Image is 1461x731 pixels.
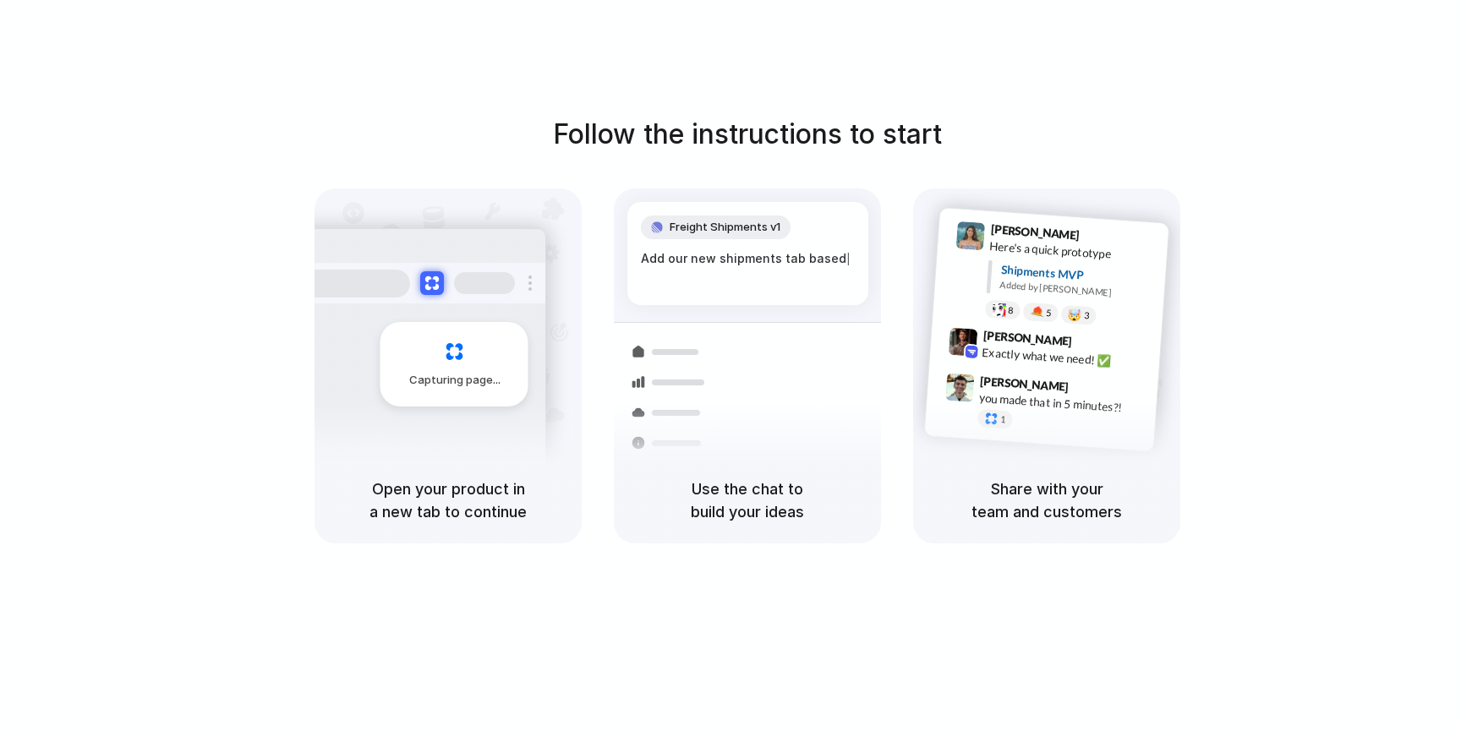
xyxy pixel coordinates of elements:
[1074,379,1108,400] span: 9:47 AM
[409,372,503,389] span: Capturing page
[982,344,1151,373] div: Exactly what we need! ✅
[989,237,1158,266] div: Here's a quick prototype
[335,477,561,523] h5: Open your product in a new tab to continue
[1008,306,1014,315] span: 8
[982,326,1072,351] span: [PERSON_NAME]
[1000,415,1006,424] span: 1
[1077,335,1112,355] span: 9:42 AM
[1068,308,1082,321] div: 🤯
[933,477,1160,523] h5: Share with your team and customers
[999,278,1155,303] div: Added by [PERSON_NAME]
[846,252,851,265] span: |
[641,249,855,268] div: Add our new shipments tab based
[634,477,861,523] h5: Use the chat to build your ideas
[1084,311,1090,320] span: 3
[1085,228,1119,248] span: 9:41 AM
[1000,261,1157,289] div: Shipments MVP
[980,372,1070,396] span: [PERSON_NAME]
[990,220,1080,244] span: [PERSON_NAME]
[670,219,780,236] span: Freight Shipments v1
[1046,308,1052,318] span: 5
[978,389,1147,417] div: you made that in 5 minutes?!
[553,114,942,155] h1: Follow the instructions to start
